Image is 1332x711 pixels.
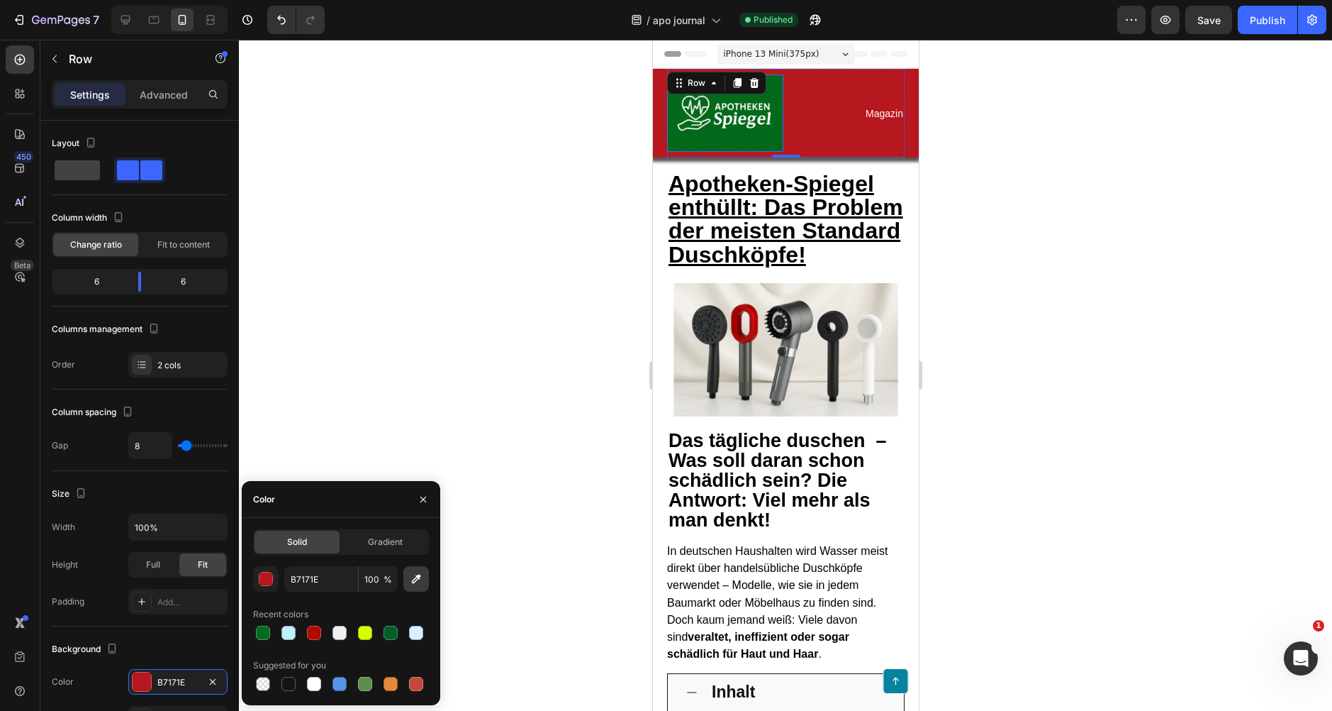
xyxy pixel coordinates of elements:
div: 6 [152,272,225,292]
button: 7 [6,6,106,34]
div: Columns management [52,320,162,339]
p: 7 [93,11,99,28]
div: Column spacing [52,403,136,422]
span: Fit [198,558,208,571]
span: Fit to content [157,238,210,251]
span: Solid [287,536,307,549]
div: Height [52,558,78,571]
div: Width [52,521,75,534]
span: apo journal [653,13,705,28]
div: Layout [52,134,99,153]
div: Suggested for you [253,659,326,672]
div: Undo/Redo [267,6,325,34]
p: Row [69,50,189,67]
span: 1 [1313,620,1324,632]
div: Order [52,358,75,371]
input: Auto [129,433,172,458]
button: Save [1185,6,1232,34]
div: Recent colors [253,608,308,621]
span: % [384,573,392,586]
span: Full [146,558,160,571]
div: B7171E [157,676,198,689]
span: Published [754,13,793,26]
div: Padding [52,595,84,608]
div: Size [52,485,89,504]
iframe: Intercom live chat [1284,641,1318,676]
div: 2 cols [157,359,224,372]
span: Change ratio [70,238,122,251]
span: Save [1197,14,1221,26]
div: Background [52,640,121,659]
button: Publish [1238,6,1297,34]
div: Publish [1250,13,1285,28]
div: Gap [52,439,68,452]
div: Column width [52,209,127,228]
div: Color [253,493,275,506]
div: Beta [11,260,34,271]
span: / [647,13,650,28]
span: Gradient [368,536,403,549]
input: Eg: FFFFFF [284,566,358,592]
p: Advanced [140,87,188,102]
p: Settings [70,87,110,102]
div: Color [52,676,74,688]
div: 6 [55,272,127,292]
iframe: Design area [653,40,919,711]
div: 450 [13,151,34,162]
div: Add... [157,596,224,609]
input: Auto [129,514,227,540]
